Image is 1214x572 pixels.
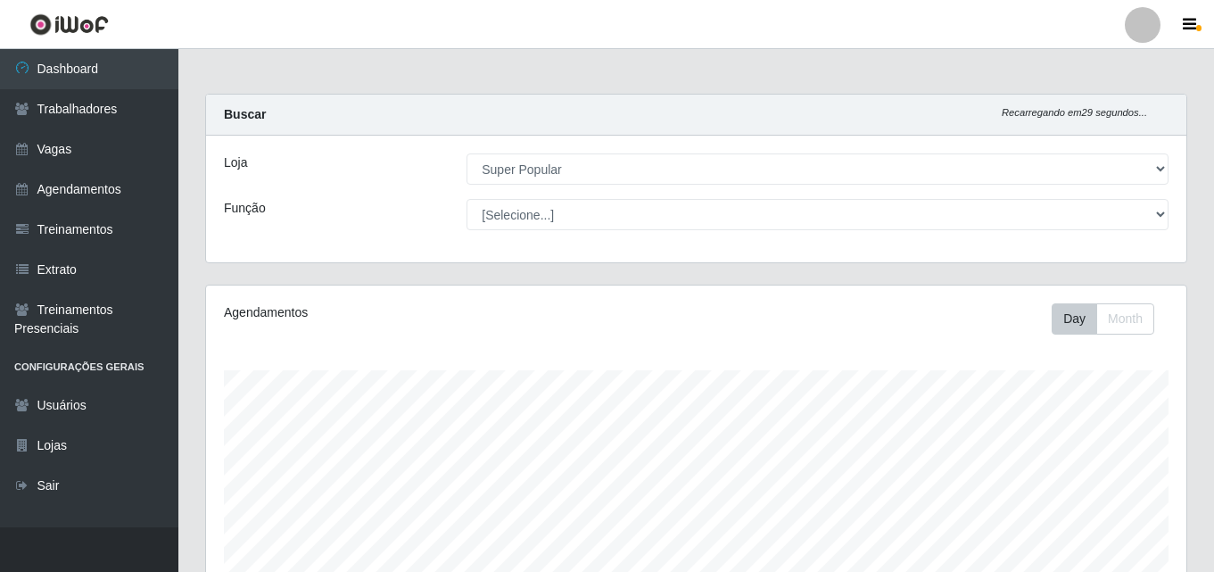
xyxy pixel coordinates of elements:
[29,13,109,36] img: CoreUI Logo
[1052,303,1097,335] button: Day
[1052,303,1169,335] div: Toolbar with button groups
[224,153,247,172] label: Loja
[224,199,266,218] label: Função
[1002,107,1147,118] i: Recarregando em 29 segundos...
[1096,303,1154,335] button: Month
[224,107,266,121] strong: Buscar
[1052,303,1154,335] div: First group
[224,303,602,322] div: Agendamentos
